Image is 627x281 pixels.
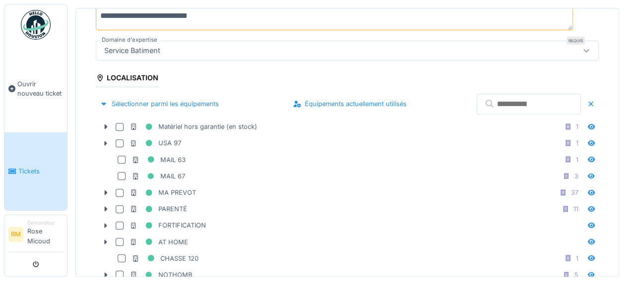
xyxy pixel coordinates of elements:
[132,252,199,265] div: CHASSE 120
[96,70,158,87] div: Localisation
[8,227,23,242] li: RM
[289,97,411,111] div: Équipements actuellement utilisés
[130,137,181,149] div: USA 97
[576,138,578,148] div: 1
[576,155,578,165] div: 1
[100,45,164,56] div: Service Batiment
[130,269,192,281] div: NOTHOMB
[576,254,578,263] div: 1
[4,45,67,132] a: Ouvrir nouveau ticket
[574,270,578,280] div: 5
[4,132,67,210] a: Tickets
[96,97,223,111] div: Sélectionner parmi les équipements
[130,219,206,231] div: FORTIFICATION
[132,154,186,166] div: MAIL 63
[18,167,63,176] span: Tickets
[574,171,578,181] div: 3
[8,219,63,252] a: RM DemandeurRose Micoud
[100,36,159,44] label: Domaine d'expertise
[130,186,196,199] div: MA PREVOT
[130,236,188,248] div: AT HOME
[17,79,63,98] span: Ouvrir nouveau ticket
[27,219,63,226] div: Demandeur
[130,120,257,133] div: Matériel hors garantie (en stock)
[576,122,578,131] div: 1
[27,219,63,250] li: Rose Micoud
[573,204,578,214] div: 11
[571,188,578,197] div: 37
[132,170,185,182] div: MAIL 67
[130,203,187,215] div: PARENTÉ
[566,37,585,45] div: Requis
[21,10,51,40] img: Badge_color-CXgf-gQk.svg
